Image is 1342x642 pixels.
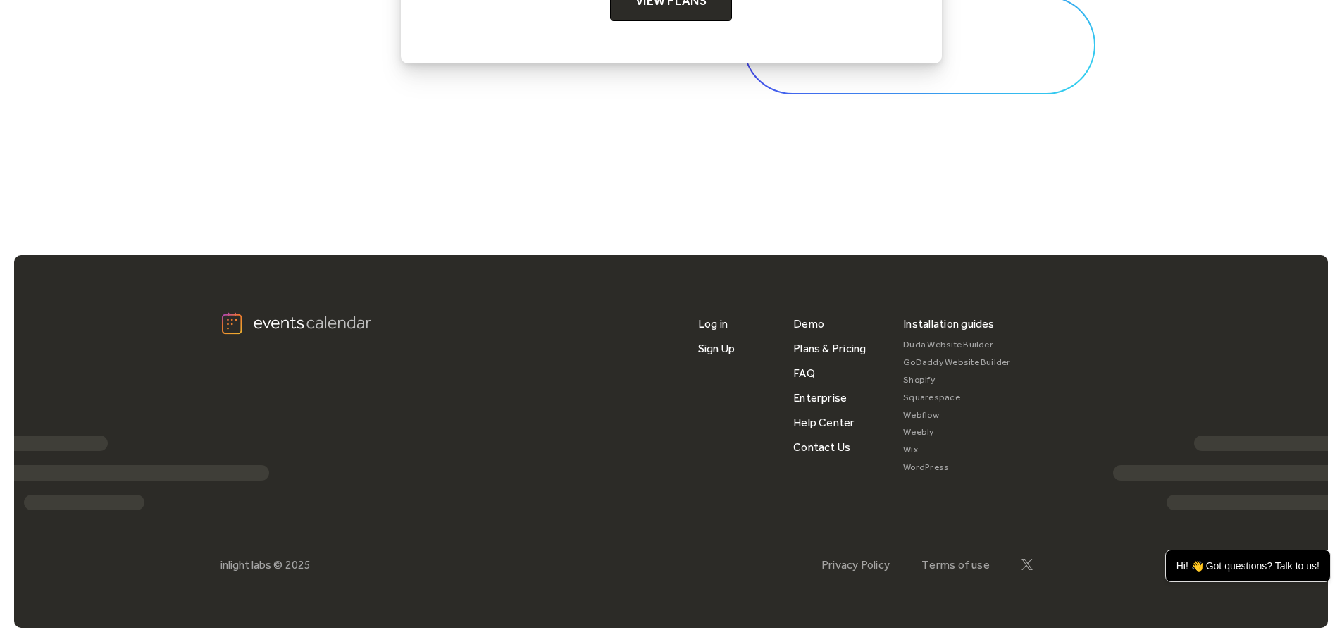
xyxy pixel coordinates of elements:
a: Weebly [903,424,1011,441]
a: GoDaddy Website Builder [903,354,1011,371]
a: Log in [698,311,728,336]
a: Demo [793,311,824,336]
a: Privacy Policy [821,558,890,572]
a: Duda Website Builder [903,336,1011,354]
a: WordPress [903,459,1011,476]
a: Shopify [903,371,1011,389]
a: Terms of use [921,558,990,572]
div: Installation guides [903,311,995,336]
a: Enterprise [793,385,847,410]
div: 2025 [285,558,311,572]
a: FAQ [793,361,815,385]
div: inlight labs © [220,558,282,572]
a: Contact Us [793,435,850,459]
a: Wix [903,441,1011,459]
a: Plans & Pricing [793,336,866,361]
a: Webflow [903,407,1011,424]
a: Squarespace [903,389,1011,407]
a: Sign Up [698,336,735,361]
a: Help Center [793,410,855,435]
